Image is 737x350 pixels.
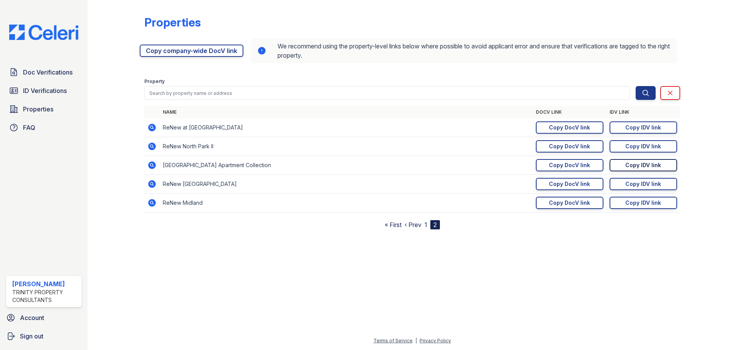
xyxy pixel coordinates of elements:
[6,120,81,135] a: FAQ
[12,289,78,304] div: Trinity Property Consultants
[425,221,427,229] a: 1
[160,137,533,156] td: ReNew North Park II
[625,199,661,207] div: Copy IDV link
[536,197,603,209] a: Copy DocV link
[144,15,201,29] div: Properties
[625,143,661,150] div: Copy IDV link
[549,199,590,207] div: Copy DocV link
[405,221,421,229] a: ‹ Prev
[610,197,677,209] a: Copy IDV link
[373,338,413,343] a: Terms of Service
[160,106,533,118] th: Name
[160,175,533,194] td: ReNew [GEOGRAPHIC_DATA]
[610,140,677,153] a: Copy IDV link
[144,78,165,85] label: Property
[536,159,603,171] a: Copy DocV link
[6,65,81,80] a: Doc Verifications
[610,159,677,171] a: Copy IDV link
[549,161,590,169] div: Copy DocV link
[536,178,603,190] a: Copy DocV link
[160,194,533,212] td: ReNew Midland
[536,140,603,153] a: Copy DocV link
[23,68,73,77] span: Doc Verifications
[140,45,243,57] a: Copy company-wide DocV link
[549,124,590,131] div: Copy DocV link
[415,338,417,343] div: |
[251,38,677,63] div: We recommend using the property-level links below where possible to avoid applicant error and ens...
[23,86,67,95] span: ID Verifications
[6,101,81,117] a: Properties
[625,161,661,169] div: Copy IDV link
[20,313,44,322] span: Account
[12,279,78,289] div: [PERSON_NAME]
[144,86,630,100] input: Search by property name or address
[420,338,451,343] a: Privacy Policy
[536,121,603,134] a: Copy DocV link
[160,118,533,137] td: ReNew at [GEOGRAPHIC_DATA]
[3,328,84,344] a: Sign out
[385,221,402,229] a: « First
[610,121,677,134] a: Copy IDV link
[23,105,53,114] span: Properties
[625,124,661,131] div: Copy IDV link
[6,83,81,98] a: ID Verifications
[20,332,43,341] span: Sign out
[160,156,533,175] td: [GEOGRAPHIC_DATA] Apartment Collection
[549,180,590,188] div: Copy DocV link
[606,106,680,118] th: IDV Link
[430,220,440,229] div: 2
[549,143,590,150] div: Copy DocV link
[610,178,677,190] a: Copy IDV link
[625,180,661,188] div: Copy IDV link
[3,25,84,40] img: CE_Logo_Blue-a8612792a0a2168367f1c8372b55b34899dd931a85d93a1a3d3e32e68fde9ad4.png
[23,123,35,132] span: FAQ
[3,310,84,325] a: Account
[533,106,606,118] th: DocV Link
